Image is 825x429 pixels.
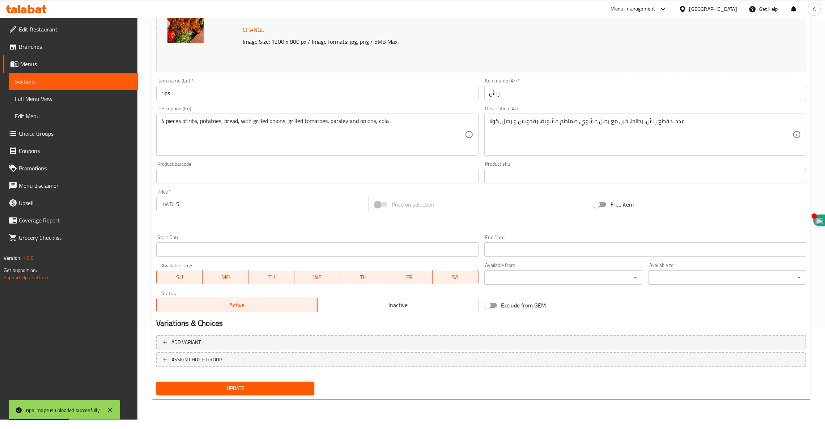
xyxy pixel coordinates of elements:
[156,318,806,329] h2: Variations & Choices
[205,272,246,283] span: MO
[203,270,248,284] button: MO
[171,355,222,364] span: ASSIGN CHOICE GROUP
[689,5,737,13] div: [GEOGRAPHIC_DATA]
[392,200,434,209] span: Price on selection
[611,5,655,13] div: Menu-management
[160,272,200,283] span: SU
[343,272,383,283] span: TH
[813,5,816,13] span: A
[240,37,710,46] p: Image Size: 1200 x 800 px / Image formats: jpg, png / 5MB Max.
[162,384,309,393] span: Update
[3,142,138,160] a: Coupons
[20,60,132,68] span: Menus
[320,300,476,310] span: Inactive
[19,199,132,207] span: Upsell
[156,86,478,100] input: Enter name En
[3,38,138,55] a: Branches
[3,212,138,229] a: Coverage Report
[4,273,50,282] a: Support.OpsPlatform
[19,42,132,51] span: Branches
[19,233,132,242] span: Grocery Checklist
[15,94,132,103] span: Full Menu View
[156,270,203,284] button: SU
[340,270,386,284] button: TH
[9,90,138,107] a: Full Menu View
[156,169,478,183] input: Please enter product barcode
[3,229,138,246] a: Grocery Checklist
[3,177,138,194] a: Menu disclaimer
[171,338,201,347] span: Add variant
[3,194,138,212] a: Upsell
[176,197,369,211] input: Please enter price
[161,200,173,208] p: KWD
[501,301,546,310] span: Exclude from GEM
[294,270,340,284] button: WE
[15,77,132,86] span: Sections
[386,270,432,284] button: FR
[156,382,314,395] button: Update
[3,160,138,177] a: Promotions
[489,118,792,152] textarea: عدد 4 قطع ريش, بطاط, خبز, مع بصل مشوي, طماطم مشوية, بقدونس و بصل, كولا
[317,298,479,312] button: Inactive
[15,112,132,120] span: Edit Menu
[22,253,34,263] span: 1.0.0
[3,55,138,73] a: Menus
[156,335,806,350] button: Add variant
[9,107,138,125] a: Edit Menu
[156,298,318,312] button: Active
[19,216,132,225] span: Coverage Report
[4,266,37,275] span: Get support on:
[611,200,634,209] span: Free item
[251,272,292,283] span: TU
[167,7,204,43] img: WhatsApp_Image_20251015_a638961191428150766.jpeg
[19,181,132,190] span: Menu disclaimer
[240,22,267,37] button: Change
[248,270,294,284] button: TU
[19,146,132,155] span: Coupons
[243,25,264,35] span: Change
[161,118,464,152] textarea: 4 pieces of ribs, potatoes, bread, with grilled onions, grilled tomatoes, parsley and onions, cola
[389,272,429,283] span: FR
[435,272,476,283] span: SA
[26,406,100,414] div: rips image is uploaded succesfully
[484,270,642,285] div: ​
[3,21,138,38] a: Edit Restaurant
[3,125,138,142] a: Choice Groups
[433,270,479,284] button: SA
[4,253,21,263] span: Version:
[297,272,337,283] span: WE
[484,86,806,100] input: Enter name Ar
[648,270,806,285] div: ​
[156,352,806,367] button: ASSIGN CHOICE GROUP
[19,129,132,138] span: Choice Groups
[9,73,138,90] a: Sections
[19,164,132,173] span: Promotions
[484,169,806,183] input: Please enter product sku
[19,25,132,34] span: Edit Restaurant
[160,300,315,310] span: Active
